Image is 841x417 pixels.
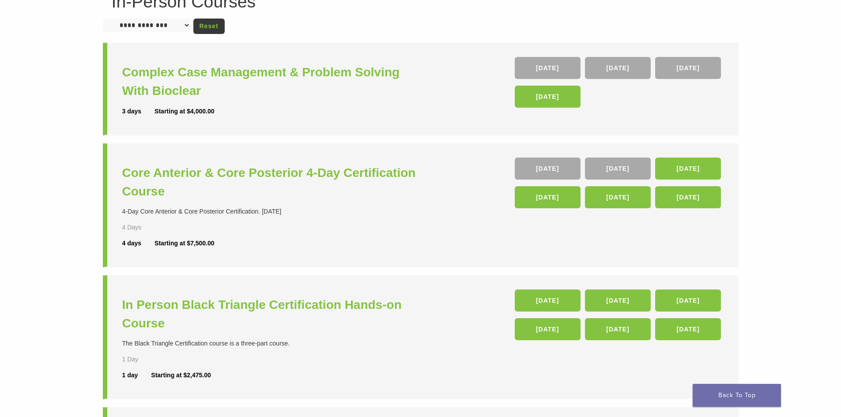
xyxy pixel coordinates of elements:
a: [DATE] [655,289,721,312]
div: 1 Day [122,355,167,364]
a: [DATE] [515,158,581,180]
div: 3 days [122,107,155,116]
a: [DATE] [585,57,651,79]
a: [DATE] [515,186,581,208]
a: [DATE] [655,186,721,208]
a: Reset [193,19,225,34]
a: [DATE] [515,289,581,312]
div: 4 Days [122,223,167,232]
a: In Person Black Triangle Certification Hands-on Course [122,296,423,333]
a: [DATE] [585,318,651,340]
div: 1 day [122,371,151,380]
a: [DATE] [585,186,651,208]
a: [DATE] [515,57,581,79]
a: [DATE] [655,158,721,180]
a: Core Anterior & Core Posterior 4-Day Certification Course [122,164,423,201]
div: The Black Triangle Certification course is a three-part course. [122,339,423,348]
div: Starting at $7,500.00 [155,239,214,248]
div: Starting at $4,000.00 [155,107,214,116]
a: Complex Case Management & Problem Solving With Bioclear [122,63,423,100]
a: [DATE] [655,57,721,79]
div: , , , [515,57,724,112]
div: Starting at $2,475.00 [151,371,211,380]
div: , , , , , [515,158,724,213]
a: [DATE] [655,318,721,340]
div: 4 days [122,239,155,248]
a: [DATE] [585,158,651,180]
a: [DATE] [515,86,581,108]
a: [DATE] [585,289,651,312]
a: Back To Top [693,384,781,407]
div: 4-Day Core Anterior & Core Posterior Certification. [DATE] [122,207,423,216]
div: , , , , , [515,289,724,345]
a: [DATE] [515,318,581,340]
